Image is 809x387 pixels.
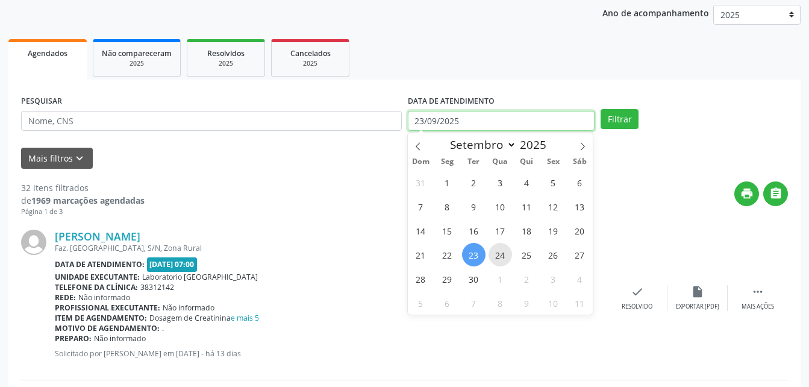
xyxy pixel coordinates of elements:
[513,158,540,166] span: Qui
[542,267,565,291] span: Outubro 3, 2025
[516,137,556,153] input: Year
[21,181,145,194] div: 32 itens filtrados
[436,195,459,218] span: Setembro 8, 2025
[147,257,198,271] span: [DATE] 07:00
[462,171,486,194] span: Setembro 2, 2025
[515,219,539,242] span: Setembro 18, 2025
[140,282,174,292] span: 38312142
[568,219,592,242] span: Setembro 20, 2025
[542,243,565,266] span: Setembro 26, 2025
[55,303,160,313] b: Profissional executante:
[163,303,214,313] span: Não informado
[55,292,76,303] b: Rede:
[515,195,539,218] span: Setembro 11, 2025
[55,282,138,292] b: Telefone da clínica:
[445,136,517,153] select: Month
[601,109,639,130] button: Filtrar
[515,243,539,266] span: Setembro 25, 2025
[568,243,592,266] span: Setembro 27, 2025
[734,181,759,206] button: print
[207,48,245,58] span: Resolvidos
[751,285,764,298] i: 
[489,243,512,266] span: Setembro 24, 2025
[28,48,67,58] span: Agendados
[434,158,460,166] span: Seg
[409,267,433,291] span: Setembro 28, 2025
[460,158,487,166] span: Ter
[462,243,486,266] span: Setembro 23, 2025
[408,158,434,166] span: Dom
[436,243,459,266] span: Setembro 22, 2025
[102,59,172,68] div: 2025
[409,171,433,194] span: Agosto 31, 2025
[568,291,592,315] span: Outubro 11, 2025
[21,230,46,255] img: img
[196,59,256,68] div: 2025
[409,195,433,218] span: Setembro 7, 2025
[21,194,145,207] div: de
[55,230,140,243] a: [PERSON_NAME]
[489,267,512,291] span: Outubro 1, 2025
[436,291,459,315] span: Outubro 6, 2025
[55,272,140,282] b: Unidade executante:
[489,219,512,242] span: Setembro 17, 2025
[542,171,565,194] span: Setembro 5, 2025
[487,158,513,166] span: Qua
[602,5,709,20] p: Ano de acompanhamento
[540,158,566,166] span: Sex
[21,111,402,131] input: Nome, CNS
[55,313,147,323] b: Item de agendamento:
[408,92,495,111] label: DATA DE ATENDIMENTO
[622,303,652,311] div: Resolvido
[489,171,512,194] span: Setembro 3, 2025
[691,285,704,298] i: insert_drive_file
[462,267,486,291] span: Setembro 30, 2025
[542,219,565,242] span: Setembro 19, 2025
[676,303,719,311] div: Exportar (PDF)
[280,59,340,68] div: 2025
[489,195,512,218] span: Setembro 10, 2025
[149,313,259,323] span: Dosagem de Creatinina
[94,333,146,344] span: Não informado
[162,323,164,333] span: .
[542,195,565,218] span: Setembro 12, 2025
[21,92,62,111] label: PESQUISAR
[566,158,593,166] span: Sáb
[31,195,145,206] strong: 1969 marcações agendadas
[73,152,86,165] i: keyboard_arrow_down
[142,272,258,282] span: Laboratorio [GEOGRAPHIC_DATA]
[462,195,486,218] span: Setembro 9, 2025
[55,348,607,359] p: Solicitado por [PERSON_NAME] em [DATE] - há 13 dias
[568,267,592,291] span: Outubro 4, 2025
[21,148,93,169] button: Mais filtroskeyboard_arrow_down
[742,303,774,311] div: Mais ações
[631,285,644,298] i: check
[102,48,172,58] span: Não compareceram
[489,291,512,315] span: Outubro 8, 2025
[55,333,92,344] b: Preparo:
[436,267,459,291] span: Setembro 29, 2025
[436,171,459,194] span: Setembro 1, 2025
[78,292,130,303] span: Não informado
[515,267,539,291] span: Outubro 2, 2025
[462,291,486,315] span: Outubro 7, 2025
[290,48,331,58] span: Cancelados
[740,187,754,200] i: print
[409,291,433,315] span: Outubro 5, 2025
[436,219,459,242] span: Setembro 15, 2025
[55,259,145,269] b: Data de atendimento:
[409,219,433,242] span: Setembro 14, 2025
[409,243,433,266] span: Setembro 21, 2025
[542,291,565,315] span: Outubro 10, 2025
[21,207,145,217] div: Página 1 de 3
[55,323,160,333] b: Motivo de agendamento:
[763,181,788,206] button: 
[515,171,539,194] span: Setembro 4, 2025
[462,219,486,242] span: Setembro 16, 2025
[515,291,539,315] span: Outubro 9, 2025
[769,187,782,200] i: 
[231,313,259,323] a: e mais 5
[568,171,592,194] span: Setembro 6, 2025
[408,111,595,131] input: Selecione um intervalo
[568,195,592,218] span: Setembro 13, 2025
